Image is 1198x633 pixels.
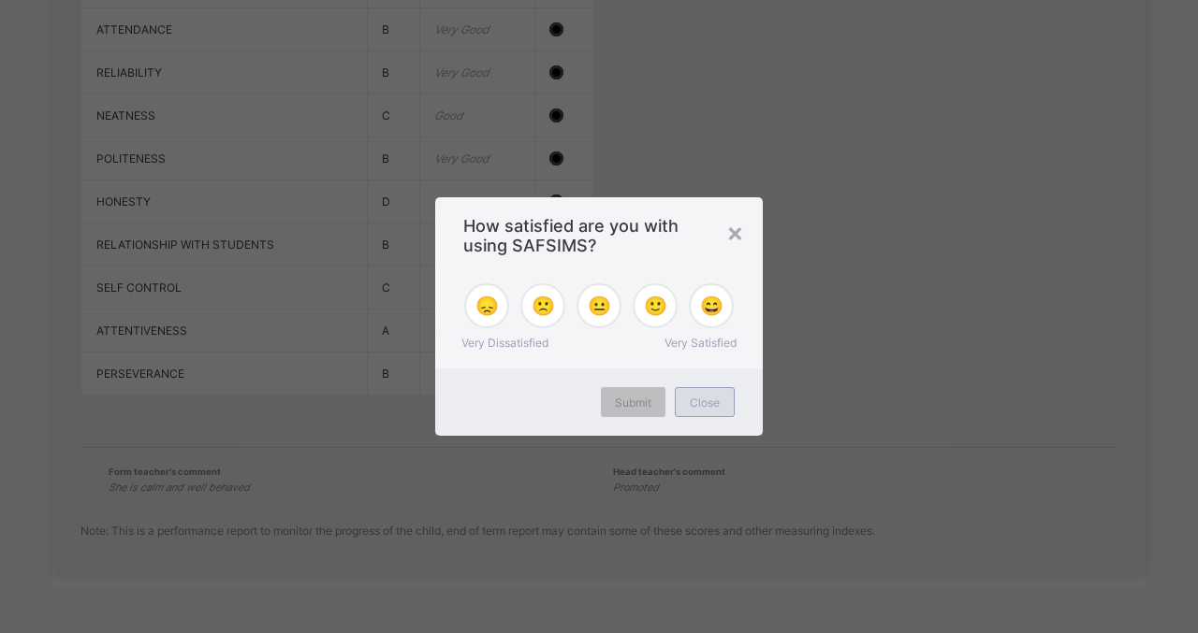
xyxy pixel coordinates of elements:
[644,295,667,317] span: 🙂
[588,295,611,317] span: 😐
[532,295,555,317] span: 🙁
[615,396,651,410] span: Submit
[463,216,735,255] span: How satisfied are you with using SAFSIMS?
[461,336,548,350] span: Very Dissatisfied
[700,295,723,317] span: 😄
[726,216,744,248] div: ×
[690,396,720,410] span: Close
[475,295,499,317] span: 😞
[665,336,737,350] span: Very Satisfied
